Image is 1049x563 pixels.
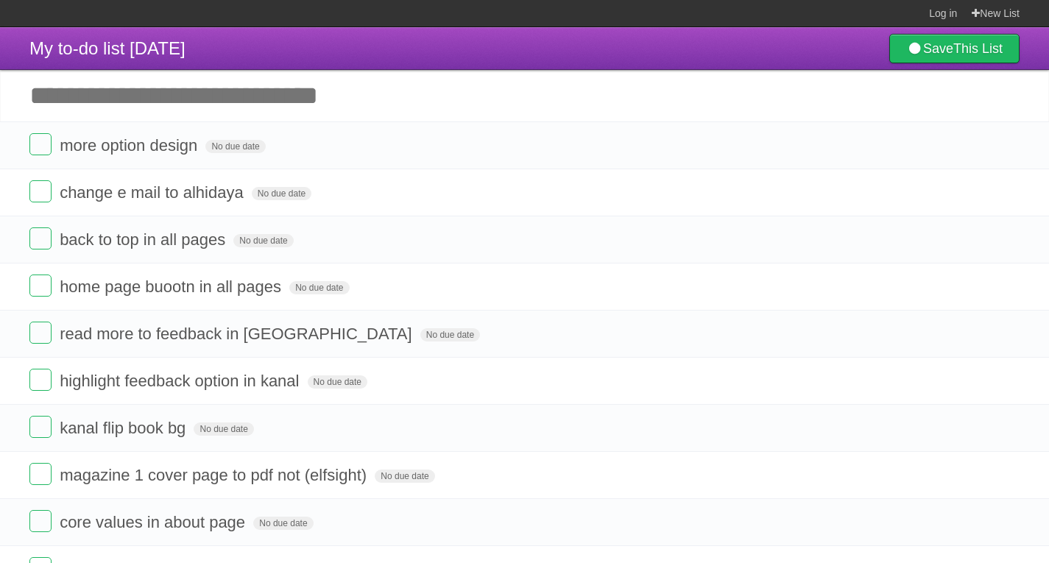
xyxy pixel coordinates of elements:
span: No due date [420,328,480,341]
span: No due date [308,375,367,389]
span: No due date [253,517,313,530]
span: core values in about page [60,513,249,531]
span: No due date [289,281,349,294]
span: My to-do list [DATE] [29,38,186,58]
span: magazine 1 cover page to pdf not (elfsight) [60,466,370,484]
label: Done [29,133,52,155]
label: Done [29,510,52,532]
label: Done [29,416,52,438]
label: Done [29,463,52,485]
span: No due date [205,140,265,153]
span: home page buootn in all pages [60,277,285,296]
b: This List [953,41,1003,56]
span: change e mail to alhidaya [60,183,247,202]
span: back to top in all pages [60,230,229,249]
span: highlight feedback option in kanal [60,372,303,390]
a: SaveThis List [889,34,1020,63]
span: read more to feedback in [GEOGRAPHIC_DATA] [60,325,415,343]
span: No due date [233,234,293,247]
label: Done [29,322,52,344]
label: Done [29,369,52,391]
span: No due date [252,187,311,200]
span: No due date [194,422,253,436]
label: Done [29,275,52,297]
span: kanal flip book bg [60,419,189,437]
span: No due date [375,470,434,483]
label: Done [29,227,52,249]
span: more option design [60,136,201,155]
label: Done [29,180,52,202]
